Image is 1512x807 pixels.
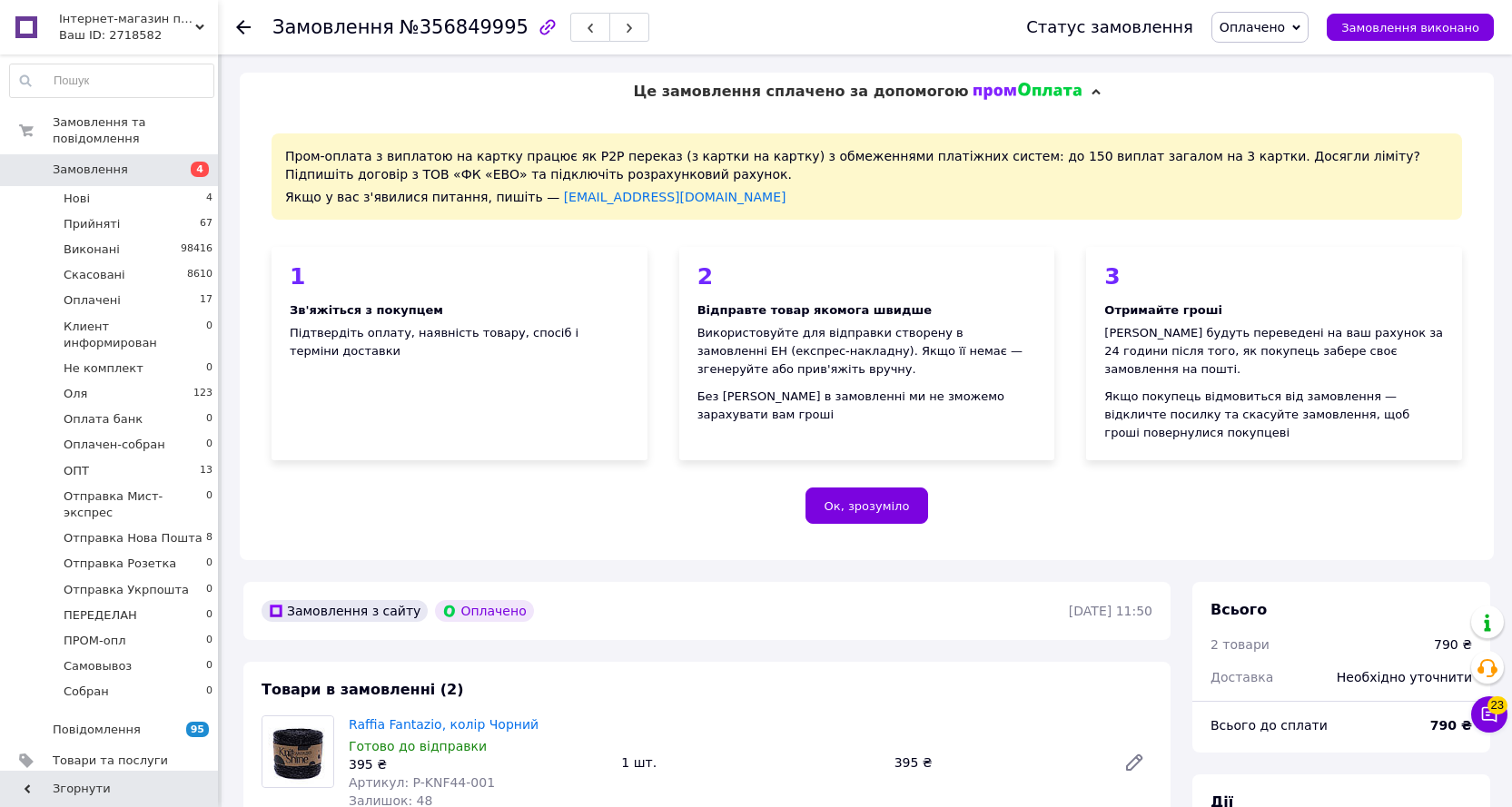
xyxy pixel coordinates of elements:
span: 8610 [187,267,212,283]
span: Виконані [64,241,120,258]
button: Чат з покупцем23 [1471,696,1507,733]
span: Оля [64,386,87,402]
span: 0 [206,684,212,700]
span: 0 [206,556,212,572]
span: Замовлення [53,162,128,178]
span: 0 [206,582,212,598]
b: Отримайте гроші [1104,303,1222,317]
span: 0 [206,411,212,428]
div: Використовуйте для відправки створену в замовленні ЕН (експрес-накладну). Якщо її немає — згенеру... [697,324,1037,379]
div: Оплачено [435,600,533,622]
span: Товари та послуги [53,753,168,769]
span: 0 [206,488,212,521]
span: 123 [193,386,212,402]
span: 2 товари [1211,637,1270,652]
span: 0 [206,607,212,624]
span: 0 [206,633,212,649]
span: Оплачено [1220,20,1285,34]
input: Пошук [10,64,213,97]
span: 0 [206,658,212,674]
div: 3 [1104,265,1444,288]
img: evopay logo [973,83,1082,101]
div: Якщо у вас з'явилися питання, пишіть — [285,188,1448,206]
span: 13 [200,463,212,479]
span: Ок, зрозуміло [825,499,910,513]
div: Необхідно уточнити [1326,657,1483,697]
div: Повернутися назад [236,18,251,36]
span: ОПТ [64,463,89,479]
span: Не комплект [64,360,143,377]
span: Отправка Укрпошта [64,582,189,598]
b: Зв'яжіться з покупцем [290,303,443,317]
span: Клиент информирован [64,319,206,351]
span: Готово до відправки [349,739,487,753]
span: Замовлення виконано [1341,21,1479,34]
span: 0 [206,437,212,453]
span: Всього [1211,601,1267,618]
span: Товари в замовленні (2) [262,681,464,698]
span: Повідомлення [53,722,141,738]
span: 67 [200,216,212,232]
span: Інтернет-магазин пряжі та фурнітури SHIKIMIKI [59,11,195,27]
span: №356849995 [400,16,529,38]
div: [PERSON_NAME] будуть переведені на ваш рахунок за 24 години після того, як покупець забере своє з... [1104,324,1444,379]
span: Замовлення [272,16,394,38]
b: Відправте товар якомога швидше [697,303,932,317]
span: 4 [191,162,209,177]
span: Артикул: P-KNF44-001 [349,775,495,790]
div: 2 [697,265,1037,288]
span: Оплата банк [64,411,143,428]
button: Ок, зрозуміло [805,487,929,524]
span: 8 [206,530,212,546]
a: Редагувати [1116,744,1152,781]
span: 95 [186,722,209,737]
span: Собран [64,684,109,700]
span: Доставка [1211,670,1273,684]
span: Нові [64,191,90,207]
div: 1 шт. [614,750,886,775]
span: Отправка Розетка [64,556,176,572]
span: 4 [206,191,212,207]
div: Якщо покупець відмовиться від замовлення — відкличте посилку та скасуйте замовлення, щоб гроші по... [1104,388,1444,442]
div: Пром-оплата з виплатою на картку працює як P2P переказ (з картки на картку) з обмеженнями платіжн... [272,133,1462,220]
div: Ваш ID: 2718582 [59,27,218,44]
div: Статус замовлення [1026,18,1193,36]
button: Замовлення виконано [1327,14,1494,41]
span: Отправка Нова Пошта [64,530,203,546]
div: 1 [290,265,629,288]
span: ПРОМ-опл [64,633,126,649]
span: Прийняті [64,216,120,232]
img: Raffia Fantazio, колір Чорний [262,716,333,787]
span: 17 [200,292,212,309]
span: Скасовані [64,267,125,283]
a: [EMAIL_ADDRESS][DOMAIN_NAME] [564,190,786,204]
div: 395 ₴ [887,750,1109,775]
span: Всього до сплати [1211,718,1328,733]
b: 790 ₴ [1430,718,1472,733]
div: 790 ₴ [1434,635,1472,654]
span: ПЕРЕДЕЛАН [64,607,137,624]
span: Самовывоз [64,658,132,674]
span: Оплачені [64,292,121,309]
a: Raffia Fantazio, колір Чорний [349,717,539,732]
div: Без [PERSON_NAME] в замовленні ми не зможемо зарахувати вам гроші [697,388,1037,424]
div: Підтвердіть оплату, наявність товару, спосіб і терміни доставки [290,324,629,360]
span: Оплачен-собран [64,437,165,453]
span: Отправка Мист-экспрес [64,488,206,521]
div: Замовлення з сайту [262,600,428,622]
div: 395 ₴ [349,755,607,773]
time: [DATE] 11:50 [1069,604,1152,618]
span: 98416 [181,241,212,258]
span: 0 [206,319,212,351]
span: Замовлення та повідомлення [53,114,218,147]
span: Це замовлення сплачено за допомогою [633,83,968,100]
span: 0 [206,360,212,377]
span: 23 [1487,696,1507,714]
